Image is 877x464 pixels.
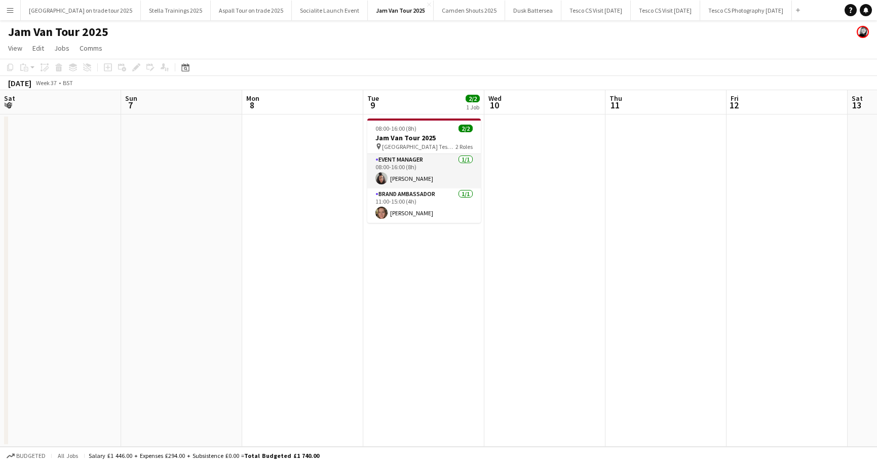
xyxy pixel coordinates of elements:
button: Socialite Launch Event [292,1,368,20]
span: Sat [852,94,863,103]
span: All jobs [56,452,80,459]
span: 13 [850,99,863,111]
span: Jobs [54,44,69,53]
span: Sat [4,94,15,103]
span: Comms [80,44,102,53]
span: Wed [488,94,502,103]
span: Fri [731,94,739,103]
span: 12 [729,99,739,111]
button: Tesco CS Photography [DATE] [700,1,792,20]
button: Camden Shouts 2025 [434,1,505,20]
span: Budgeted [16,452,46,459]
span: Edit [32,44,44,53]
a: Edit [28,42,48,55]
span: View [8,44,22,53]
button: Aspall Tour on trade 2025 [211,1,292,20]
button: Tesco CS Visit [DATE] [561,1,631,20]
span: Tue [367,94,379,103]
span: Week 37 [33,79,59,87]
app-user-avatar: Janeann Ferguson [857,26,869,38]
button: [GEOGRAPHIC_DATA] on trade tour 2025 [21,1,141,20]
button: Budgeted [5,450,47,461]
app-job-card: 08:00-16:00 (8h)2/2Jam Van Tour 2025 [GEOGRAPHIC_DATA] Tesco HQ2 RolesEvent Manager1/108:00-16:00... [367,119,481,223]
span: 7 [124,99,137,111]
div: [DATE] [8,78,31,88]
span: 2/2 [466,95,480,102]
h1: Jam Van Tour 2025 [8,24,108,40]
span: 9 [366,99,379,111]
span: 2 Roles [455,143,473,150]
span: Thu [609,94,622,103]
button: Jam Van Tour 2025 [368,1,434,20]
a: Jobs [50,42,73,55]
span: Total Budgeted £1 740.00 [244,452,319,459]
div: Salary £1 446.00 + Expenses £294.00 + Subsistence £0.00 = [89,452,319,459]
a: View [4,42,26,55]
div: BST [63,79,73,87]
a: Comms [75,42,106,55]
button: Tesco CS Visit [DATE] [631,1,700,20]
span: 08:00-16:00 (8h) [375,125,416,132]
button: Stella Trainings 2025 [141,1,211,20]
app-card-role: Event Manager1/108:00-16:00 (8h)[PERSON_NAME] [367,154,481,188]
span: Sun [125,94,137,103]
button: Dusk Battersea [505,1,561,20]
div: 1 Job [466,103,479,111]
h3: Jam Van Tour 2025 [367,133,481,142]
span: Mon [246,94,259,103]
span: 8 [245,99,259,111]
span: [GEOGRAPHIC_DATA] Tesco HQ [382,143,455,150]
span: 2/2 [459,125,473,132]
span: 6 [3,99,15,111]
span: 10 [487,99,502,111]
app-card-role: Brand Ambassador1/111:00-15:00 (4h)[PERSON_NAME] [367,188,481,223]
span: 11 [608,99,622,111]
